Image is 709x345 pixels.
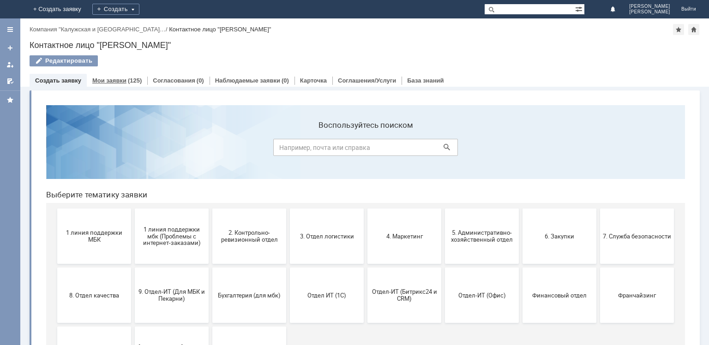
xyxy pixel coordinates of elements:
span: 9. Отдел-ИТ (Для МБК и Пекарни) [99,190,167,204]
button: Финансовый отдел [484,170,558,225]
span: [PERSON_NAME] [629,4,670,9]
span: [PERSON_NAME]. Услуги ИТ для МБК (оформляет L1) [99,246,167,267]
a: Создать заявку [3,41,18,55]
a: Мои заявки [3,57,18,72]
div: (0) [282,77,289,84]
span: Отдел-ИТ (Офис) [409,194,477,201]
div: Сделать домашней страницей [688,24,699,35]
a: Компания "Калужская и [GEOGRAPHIC_DATA]… [30,26,166,33]
a: База знаний [407,77,444,84]
span: Отдел ИТ (1С) [254,194,322,201]
span: 6. Закупки [487,135,555,142]
span: Бухгалтерия (для мбк) [176,194,245,201]
div: Контактное лицо "[PERSON_NAME]" [30,41,700,50]
span: 1 линия поддержки мбк (Проблемы с интернет-заказами) [99,128,167,149]
a: Мои заявки [92,77,126,84]
span: Расширенный поиск [575,4,584,13]
a: Соглашения/Услуги [338,77,396,84]
button: Франчайзинг [561,170,635,225]
span: [PERSON_NAME] [629,9,670,15]
a: Создать заявку [35,77,81,84]
div: (125) [128,77,142,84]
span: Отдел-ИТ (Битрикс24 и CRM) [331,190,400,204]
div: Добавить в избранное [673,24,684,35]
a: Мои согласования [3,74,18,89]
button: 8. Отдел качества [18,170,92,225]
span: 5. Административно-хозяйственный отдел [409,131,477,145]
button: Отдел-ИТ (Офис) [406,170,480,225]
button: 7. Служба безопасности [561,111,635,166]
button: Это соглашение не активно! [18,229,92,284]
button: 2. Контрольно-ревизионный отдел [174,111,247,166]
button: Отдел ИТ (1С) [251,170,325,225]
button: не актуален [174,229,247,284]
button: 6. Закупки [484,111,558,166]
button: Отдел-ИТ (Битрикс24 и CRM) [329,170,403,225]
button: 9. Отдел-ИТ (Для МБК и Пекарни) [96,170,170,225]
button: Бухгалтерия (для мбк) [174,170,247,225]
header: Выберите тематику заявки [7,92,646,101]
button: [PERSON_NAME]. Услуги ИТ для МБК (оформляет L1) [96,229,170,284]
span: Франчайзинг [564,194,632,201]
button: 1 линия поддержки мбк (Проблемы с интернет-заказами) [96,111,170,166]
a: Согласования [153,77,195,84]
span: Это соглашение не активно! [21,250,90,263]
div: Создать [92,4,139,15]
a: Карточка [300,77,327,84]
span: 1 линия поддержки МБК [21,131,90,145]
label: Воспользуйтесь поиском [234,23,419,32]
span: не актуален [176,253,245,260]
button: 3. Отдел логистики [251,111,325,166]
input: Например, почта или справка [234,41,419,58]
button: 4. Маркетинг [329,111,403,166]
button: 5. Административно-хозяйственный отдел [406,111,480,166]
a: Наблюдаемые заявки [215,77,280,84]
span: 8. Отдел качества [21,194,90,201]
div: (0) [197,77,204,84]
span: 3. Отдел логистики [254,135,322,142]
span: 2. Контрольно-ревизионный отдел [176,131,245,145]
span: 7. Служба безопасности [564,135,632,142]
div: / [30,26,169,33]
span: 4. Маркетинг [331,135,400,142]
button: 1 линия поддержки МБК [18,111,92,166]
div: Контактное лицо "[PERSON_NAME]" [169,26,271,33]
span: Финансовый отдел [487,194,555,201]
